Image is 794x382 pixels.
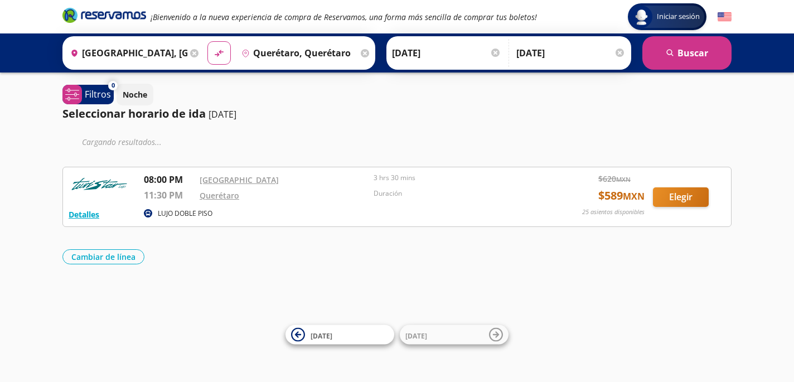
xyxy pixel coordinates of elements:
[82,137,162,147] em: Cargando resultados ...
[598,173,631,185] span: $ 620
[117,84,153,105] button: Noche
[623,190,645,202] small: MXN
[62,105,206,122] p: Seleccionar horario de ida
[69,173,130,195] img: RESERVAMOS
[653,187,709,207] button: Elegir
[151,12,537,22] em: ¡Bienvenido a la nueva experiencia de compra de Reservamos, una forma más sencilla de comprar tus...
[62,7,146,27] a: Brand Logo
[62,249,144,264] button: Cambiar de línea
[62,85,114,104] button: 0Filtros
[85,88,111,101] p: Filtros
[144,173,194,186] p: 08:00 PM
[69,209,99,220] button: Detalles
[516,39,626,67] input: Opcional
[405,331,427,340] span: [DATE]
[374,188,542,199] p: Duración
[642,36,732,70] button: Buscar
[158,209,212,219] p: LUJO DOBLE PISO
[598,187,645,204] span: $ 589
[123,89,147,100] p: Noche
[237,39,359,67] input: Buscar Destino
[616,175,631,183] small: MXN
[652,11,704,22] span: Iniciar sesión
[112,81,115,90] span: 0
[144,188,194,202] p: 11:30 PM
[374,173,542,183] p: 3 hrs 30 mins
[400,325,509,345] button: [DATE]
[62,7,146,23] i: Brand Logo
[311,331,332,340] span: [DATE]
[200,190,239,201] a: Querétaro
[718,10,732,24] button: English
[392,39,501,67] input: Elegir Fecha
[582,207,645,217] p: 25 asientos disponibles
[66,39,187,67] input: Buscar Origen
[209,108,236,121] p: [DATE]
[285,325,394,345] button: [DATE]
[200,175,279,185] a: [GEOGRAPHIC_DATA]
